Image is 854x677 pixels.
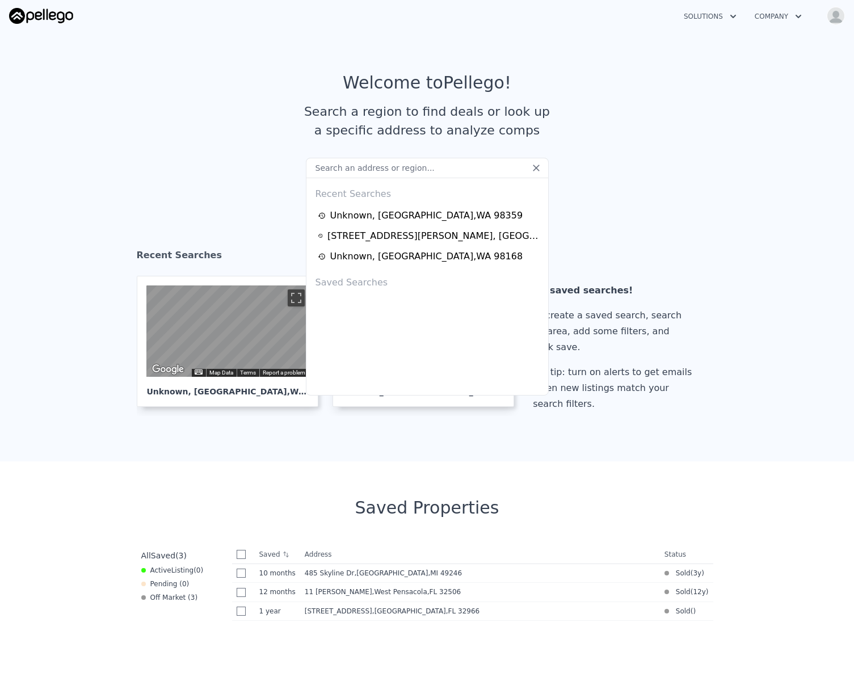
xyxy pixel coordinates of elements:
[318,229,540,243] a: [STREET_ADDRESS][PERSON_NAME], [GEOGRAPHIC_DATA],FL 33898
[305,569,355,577] span: 485 Skyline Dr
[533,364,696,412] div: Pro tip: turn on alerts to get emails when new listings match your search filters.
[146,285,309,377] div: Map
[533,283,696,298] div: No saved searches!
[330,250,523,263] div: Unknown , [GEOGRAPHIC_DATA] , WA 98168
[288,289,305,306] button: Toggle fullscreen view
[675,6,746,27] button: Solutions
[446,607,479,615] span: , FL 32966
[137,276,327,407] a: Map Unknown, [GEOGRAPHIC_DATA],WA 98359
[305,588,372,596] span: 11 [PERSON_NAME]
[300,545,660,564] th: Address
[827,7,845,25] img: avatar
[669,587,693,596] span: Sold (
[240,369,256,376] a: Terms (opens in new tab)
[318,250,540,263] a: Unknown, [GEOGRAPHIC_DATA],WA 98168
[255,545,300,564] th: Saved
[706,587,709,596] span: )
[330,209,523,222] div: Unknown , [GEOGRAPHIC_DATA] , WA 98359
[287,387,335,396] span: , WA 98359
[305,607,372,615] span: [STREET_ADDRESS]
[263,369,305,376] a: Report a problem
[428,569,462,577] span: , MI 49246
[146,377,309,397] div: Unknown , [GEOGRAPHIC_DATA]
[343,73,511,93] div: Welcome to Pellego !
[171,566,194,574] span: Listing
[259,569,296,578] time: 2024-10-30 04:35
[150,566,204,575] span: Active ( 0 )
[660,545,713,564] th: Status
[372,607,484,615] span: , [GEOGRAPHIC_DATA]
[533,308,696,355] div: To create a saved search, search an area, add some filters, and click save.
[259,587,296,596] time: 2024-09-03 18:59
[9,8,73,24] img: Pellego
[146,285,309,377] div: Street View
[149,362,187,377] img: Google
[354,569,466,577] span: , [GEOGRAPHIC_DATA]
[693,569,701,578] time: 2022-10-03 10:07
[427,588,461,596] span: , FL 32506
[137,239,718,276] div: Recent Searches
[311,267,544,294] div: Saved Searches
[259,607,296,616] time: 2024-07-12 19:42
[318,209,540,222] a: Unknown, [GEOGRAPHIC_DATA],WA 98359
[141,593,198,602] div: Off Market ( 3 )
[669,607,693,616] span: Sold (
[306,158,549,178] input: Search an address or region...
[693,607,696,616] span: )
[300,102,554,140] div: Search a region to find deals or look up a specific address to analyze comps
[669,569,693,578] span: Sold (
[327,229,540,243] div: [STREET_ADDRESS][PERSON_NAME] , [GEOGRAPHIC_DATA] , FL 33898
[149,362,187,377] a: Open this area in Google Maps (opens a new window)
[137,498,718,518] div: Saved Properties
[141,579,190,588] div: Pending ( 0 )
[311,178,544,205] div: Recent Searches
[141,550,187,561] div: All ( 3 )
[701,569,704,578] span: )
[693,587,705,596] time: 2013-05-14 13:00
[195,369,203,375] button: Keyboard shortcuts
[372,588,466,596] span: , West Pensacola
[209,369,233,377] button: Map Data
[151,551,175,560] span: Saved
[746,6,811,27] button: Company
